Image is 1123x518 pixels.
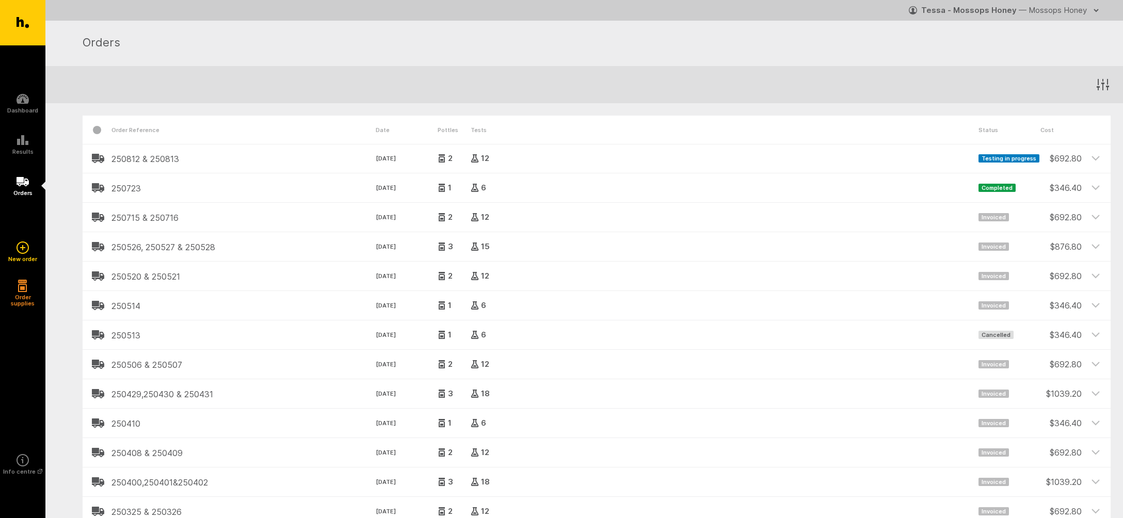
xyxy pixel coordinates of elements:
h2: 250526, 250527 & 250528 [111,242,376,252]
span: Invoiced [978,419,1009,427]
div: $ 346.40 [1040,320,1082,341]
div: $ 692.80 [1040,350,1082,370]
time: [DATE] [376,242,438,252]
span: 2 [446,361,453,367]
span: 3 [446,391,453,397]
span: — Mossops Honey [1019,5,1087,15]
span: 6 [479,302,486,309]
button: Tessa - Mossops Honey — Mossops Honey [909,2,1102,19]
h2: 250513 [111,331,376,340]
div: $ 346.40 [1040,291,1082,312]
h2: 250715 & 250716 [111,213,376,222]
header: 250812 & 250813[DATE]212Testing in progress$692.80 [83,144,1111,173]
div: Date [376,116,438,144]
h1: Orders [83,34,1098,53]
h5: Dashboard [7,107,38,114]
span: Invoiced [978,272,1009,280]
div: $ 692.80 [1040,438,1082,459]
time: [DATE] [376,184,438,193]
span: 3 [446,479,453,485]
header: 250514[DATE]16Invoiced$346.40 [83,291,1111,320]
div: $ 692.80 [1040,262,1082,282]
span: 1 [446,420,452,426]
h2: 250429,250430 & 250431 [111,390,376,399]
span: 2 [446,214,453,220]
time: [DATE] [376,448,438,458]
span: Invoiced [978,448,1009,457]
header: 250400,250401&250402[DATE]318Invoiced$1039.20 [83,467,1111,496]
time: [DATE] [376,360,438,369]
header: 250506 & 250507[DATE]212Invoiced$692.80 [83,350,1111,379]
span: Invoiced [978,478,1009,486]
time: [DATE] [376,390,438,399]
h5: Order supplies [7,294,38,306]
span: Invoiced [978,301,1009,310]
header: 250410[DATE]16Invoiced$346.40 [83,409,1111,438]
time: [DATE] [376,213,438,222]
span: Invoiced [978,242,1009,251]
span: 12 [479,361,489,367]
div: $ 692.80 [1040,144,1082,165]
time: [DATE] [376,331,438,340]
div: $ 876.80 [1040,232,1082,253]
span: 2 [446,508,453,514]
time: [DATE] [376,154,438,164]
div: $ 1039.20 [1040,467,1082,488]
time: [DATE] [376,507,438,516]
time: [DATE] [376,301,438,311]
span: Invoiced [978,507,1009,515]
span: 2 [446,273,453,279]
span: 12 [479,273,489,279]
strong: Tessa - Mossops Honey [921,5,1017,15]
h2: 250506 & 250507 [111,360,376,369]
span: Cancelled [978,331,1014,339]
div: Pottles [438,116,471,144]
span: 12 [479,449,489,456]
h5: New order [8,256,37,262]
h2: 250514 [111,301,376,311]
h2: 250400,250401&250402 [111,478,376,487]
div: $ 346.40 [1040,173,1082,194]
span: Invoiced [978,213,1009,221]
header: 250723[DATE]16Completed$346.40 [83,173,1111,202]
span: Invoiced [978,390,1009,398]
header: 250408 & 250409[DATE]212Invoiced$692.80 [83,438,1111,467]
div: $ 346.40 [1040,409,1082,429]
header: 250429,250430 & 250431[DATE]318Invoiced$1039.20 [83,379,1111,408]
h2: 250812 & 250813 [111,154,376,164]
span: 12 [479,508,489,514]
h5: Orders [13,190,33,196]
span: 6 [479,420,486,426]
header: 250526, 250527 & 250528[DATE]315Invoiced$876.80 [83,232,1111,261]
h2: 250408 & 250409 [111,448,376,458]
div: $ 1039.20 [1040,379,1082,400]
header: 250715 & 250716[DATE]212Invoiced$692.80 [83,203,1111,232]
span: 1 [446,185,452,191]
span: Testing in progress [978,154,1039,163]
span: Invoiced [978,360,1009,368]
span: 6 [479,185,486,191]
span: Completed [978,184,1016,192]
div: Order Reference [111,116,376,144]
span: 2 [446,449,453,456]
header: 250520 & 250521[DATE]212Invoiced$692.80 [83,262,1111,290]
span: 1 [446,332,452,338]
span: 12 [479,214,489,220]
div: $ 692.80 [1040,497,1082,517]
h2: 250723 [111,184,376,193]
h2: 250520 & 250521 [111,272,376,281]
h5: Results [12,149,34,155]
div: Tests [471,116,978,144]
span: 12 [479,155,489,161]
span: 6 [479,332,486,338]
span: 1 [446,302,452,309]
span: 15 [479,244,490,250]
span: 18 [479,479,490,485]
time: [DATE] [376,272,438,281]
span: 3 [446,244,453,250]
div: Status [978,116,1040,144]
span: 2 [446,155,453,161]
time: [DATE] [376,419,438,428]
span: 18 [479,391,490,397]
div: Cost [1040,116,1082,144]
